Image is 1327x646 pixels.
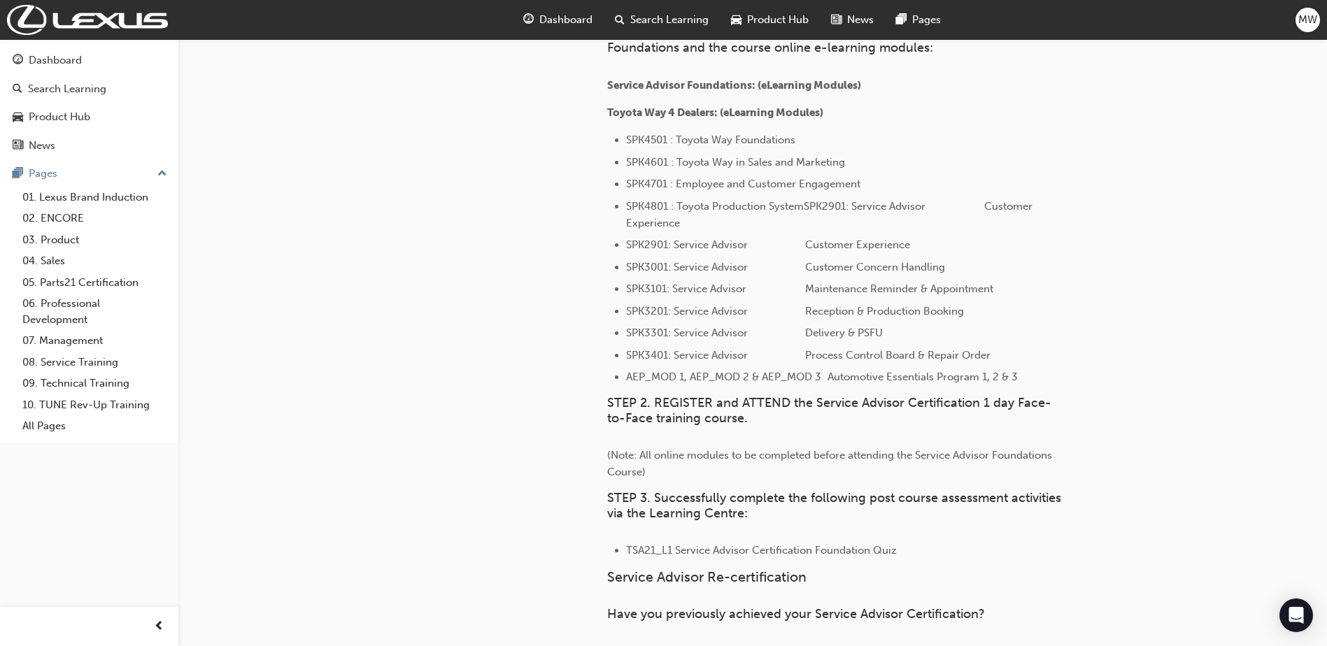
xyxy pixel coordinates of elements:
span: guage-icon [523,11,534,29]
span: STEP 3. Successfully complete the following post course assessment activities via the Learning Ce... [607,490,1065,521]
span: Service Advisor Foundations: (eLearning Modules) [607,79,861,92]
span: Search Learning [630,12,709,28]
span: STEP 2. REGISTER and ATTEND the Service Advisor Certification 1 day Face-to-Face training course. [607,395,1051,426]
span: SPK3401: Service Advisor Process Control Board & Repair Order [626,349,991,361]
span: SPK3301: Service Advisor Delivery & PSFU [626,326,883,339]
span: car-icon [13,111,23,124]
a: news-iconNews [820,6,885,34]
a: 02. ENCORE [17,208,173,229]
a: 03. Product [17,229,173,251]
span: Pages [912,12,941,28]
span: MW [1298,12,1317,28]
a: News [6,133,173,159]
span: (Note: All online modules to be completed before attending the Service Advisor Foundations Course) [607,449,1055,478]
span: TSA21_L1 Service Advisor Certification Foundation Quiz [626,544,897,557]
button: MW [1296,8,1320,32]
span: Product Hub [747,12,809,28]
div: Dashboard [29,52,82,69]
span: guage-icon [13,55,23,67]
a: search-iconSearch Learning [604,6,720,34]
a: 05. Parts21 Certification [17,272,173,294]
span: SPK4501 : Toyota Way Foundations [626,134,795,146]
span: SPK3101: Service Advisor Maintenance Reminder & Appointment [626,282,993,295]
a: 08. Service Training [17,352,173,373]
span: AEP_MOD 1, AEP_MOD 2 & AEP_MOD 3 Automotive Essentials Program 1, 2 & 3 [626,371,1018,383]
span: STEP 1. Successfully complete the following compulsory Service Advisor Foundations and the course... [607,25,1033,56]
span: news-icon [13,140,23,152]
span: SPK4801 : Toyota Production SystemSPK2901: Service Advisor Customer Experience [626,200,1035,229]
div: Open Intercom Messenger [1279,598,1313,632]
span: pages-icon [896,11,907,29]
button: Pages [6,161,173,187]
span: SPK3201: Service Advisor Reception & Production Booking [626,305,964,317]
span: news-icon [831,11,842,29]
span: pages-icon [13,168,23,180]
a: Dashboard [6,48,173,73]
a: Search Learning [6,76,173,102]
a: 04. Sales [17,250,173,272]
div: Pages [29,166,57,182]
a: 06. Professional Development [17,293,173,330]
span: SPK3001: Service Advisor Customer Concern Handling [626,261,945,273]
span: up-icon [157,165,167,183]
span: SPK4601 : Toyota Way in Sales and Marketing [626,156,845,168]
button: DashboardSearch LearningProduct HubNews [6,45,173,161]
div: News [29,138,55,154]
span: search-icon [615,11,625,29]
a: car-iconProduct Hub [720,6,820,34]
span: News [847,12,874,28]
span: Service Advisor Re-certification [607,569,807,585]
span: Dashboard [539,12,592,28]
div: Search Learning [28,81,106,97]
a: 10. TUNE Rev-Up Training [17,394,173,416]
a: 01. Lexus Brand Induction [17,187,173,208]
span: Have you previously achieved your Service Advisor Certification? [607,606,985,622]
a: All Pages [17,415,173,437]
a: Product Hub [6,104,173,130]
a: 07. Management [17,330,173,352]
span: SPK4701 : Employee and Customer Engagement [626,178,860,190]
a: 09. Technical Training [17,373,173,394]
img: Trak [7,5,168,35]
div: Product Hub [29,109,90,125]
span: car-icon [731,11,741,29]
a: pages-iconPages [885,6,952,34]
span: search-icon [13,83,22,96]
span: SPK2901: Service Advisor Customer Experience [626,238,910,251]
a: guage-iconDashboard [512,6,604,34]
span: prev-icon [154,618,164,636]
span: Toyota Way 4 Dealers: (eLearning Modules) [607,106,823,119]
